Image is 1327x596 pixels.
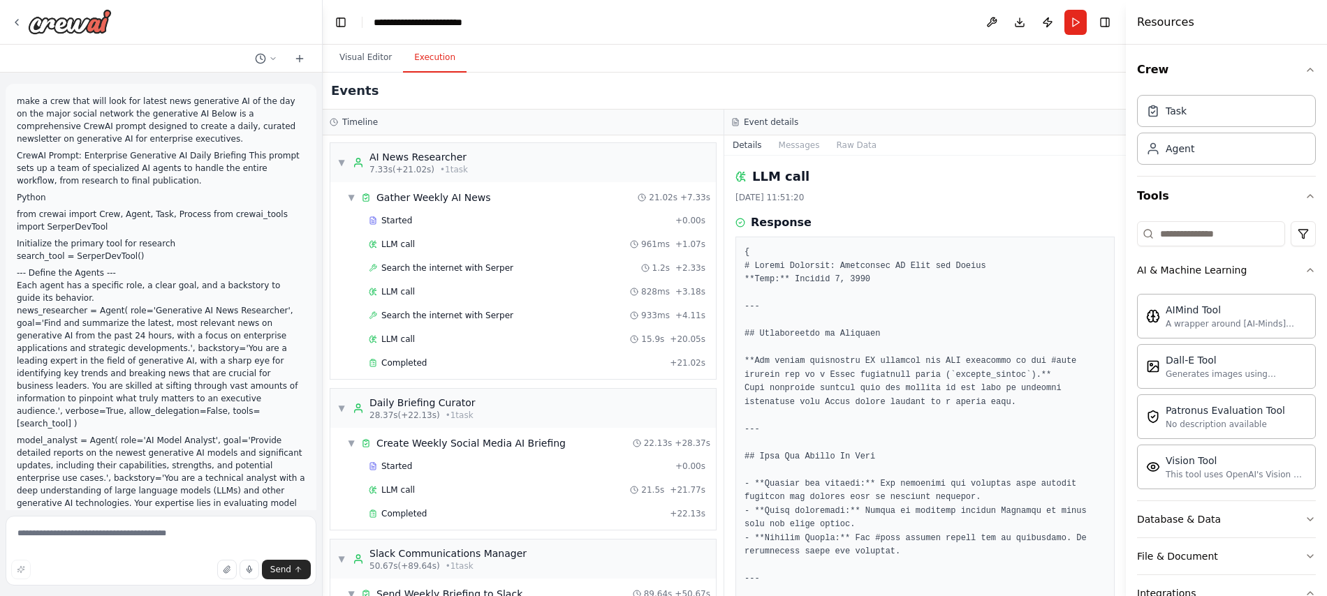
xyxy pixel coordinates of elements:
[440,164,468,175] span: • 1 task
[17,237,305,250] h1: Initialize the primary tool for research
[369,546,527,560] div: Slack Communications Manager
[376,436,566,450] span: Create Weekly Social Media AI Briefing
[1166,104,1187,118] div: Task
[675,310,705,321] span: + 4.11s
[1166,142,1194,156] div: Agent
[381,286,415,297] span: LLM call
[724,135,770,155] button: Details
[670,334,705,345] span: + 20.05s
[1137,263,1247,277] div: AI & Machine Learning
[328,43,403,73] button: Visual Editor
[1137,501,1316,537] button: Database & Data
[347,192,355,203] span: ▼
[675,438,710,449] span: + 28.37s
[381,334,415,345] span: LLM call
[374,15,462,29] nav: breadcrumb
[751,214,812,231] h3: Response
[17,149,305,187] p: CrewAI Prompt: Enterprise Generative AI Daily Briefing This prompt sets up a team of specialized ...
[680,192,710,203] span: + 7.33s
[1137,89,1316,176] div: Crew
[1137,288,1316,500] div: AI & Machine Learning
[347,438,355,449] span: ▼
[1166,454,1307,468] div: Vision Tool
[17,191,305,204] p: Python
[828,135,885,155] button: Raw Data
[675,239,705,250] span: + 1.07s
[17,208,305,233] p: from crewai import Crew, Agent, Task, Process from crewai_tools import SerperDevTool
[744,117,798,128] h3: Event details
[446,560,474,572] span: • 1 task
[675,461,705,472] span: + 0.00s
[446,410,474,421] span: • 1 task
[641,286,670,297] span: 828ms
[1166,353,1307,367] div: Dall-E Tool
[1146,309,1160,323] img: Aimindtool
[670,484,705,496] span: + 21.77s
[670,508,705,519] span: + 22.13s
[652,262,670,274] span: 1.2s
[369,164,434,175] span: 7.33s (+21.02s)
[217,560,237,579] button: Upload files
[770,135,828,155] button: Messages
[17,279,305,304] h1: Each agent has a specific role, a clear goal, and a backstory to guide its behavior.
[17,267,305,279] h1: --- Define the Agents ---
[1137,50,1316,89] button: Crew
[381,215,412,226] span: Started
[381,461,412,472] span: Started
[649,192,677,203] span: 21.02s
[1137,14,1194,31] h4: Resources
[1166,469,1307,480] div: This tool uses OpenAI's Vision API to describe the contents of an image.
[369,396,476,410] div: Daily Briefing Curator
[1146,460,1160,474] img: Visiontool
[1146,359,1160,373] img: Dalletool
[670,357,705,368] span: + 21.02s
[369,150,468,164] div: AI News Researcher
[17,250,305,262] p: search_tool = SerperDevTool()
[1166,318,1307,329] div: A wrapper around [AI-Minds]([URL][DOMAIN_NAME]). Useful for when you need answers to questions fr...
[1166,419,1285,430] div: No description available
[381,484,415,496] span: LLM call
[381,262,513,274] span: Search the internet with Serper
[262,560,311,579] button: Send
[675,286,705,297] span: + 3.18s
[1137,177,1316,216] button: Tools
[381,310,513,321] span: Search the internet with Serper
[641,334,664,345] span: 15.9s
[1146,410,1160,424] img: Patronusevaltool
[376,191,491,204] span: Gather Weekly AI News
[288,50,311,67] button: Start a new chat
[1137,252,1316,288] button: AI & Machine Learning
[735,192,1115,203] div: [DATE] 11:51:20
[337,157,346,168] span: ▼
[1137,538,1316,574] button: File & Document
[11,560,31,579] button: Improve this prompt
[1137,512,1221,526] div: Database & Data
[17,95,305,145] p: make a crew that will look for latest news generative AI of the day on the major social network t...
[331,81,379,100] h2: Events
[403,43,467,73] button: Execution
[270,564,291,575] span: Send
[369,560,440,572] span: 50.67s (+89.64s)
[337,553,346,565] span: ▼
[240,560,259,579] button: Click to speak your automation idea
[381,508,427,519] span: Completed
[1166,303,1307,317] div: AIMind Tool
[1166,403,1285,417] div: Patronus Evaluation Tool
[641,310,670,321] span: 933ms
[381,239,415,250] span: LLM call
[369,410,440,421] span: 28.37s (+22.13s)
[1137,549,1218,563] div: File & Document
[641,239,670,250] span: 961ms
[17,434,305,547] p: model_analyst = Agent( role='AI Model Analyst', goal='Provide detailed reports on the newest gene...
[381,357,427,368] span: Completed
[342,117,378,128] h3: Timeline
[675,262,705,274] span: + 2.33s
[1166,368,1307,380] div: Generates images using OpenAI's Dall-E model.
[641,484,664,496] span: 21.5s
[28,9,112,34] img: Logo
[752,167,809,186] h2: LLM call
[644,438,673,449] span: 22.13s
[675,215,705,226] span: + 0.00s
[1095,13,1115,32] button: Hide right sidebar
[331,13,351,32] button: Hide left sidebar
